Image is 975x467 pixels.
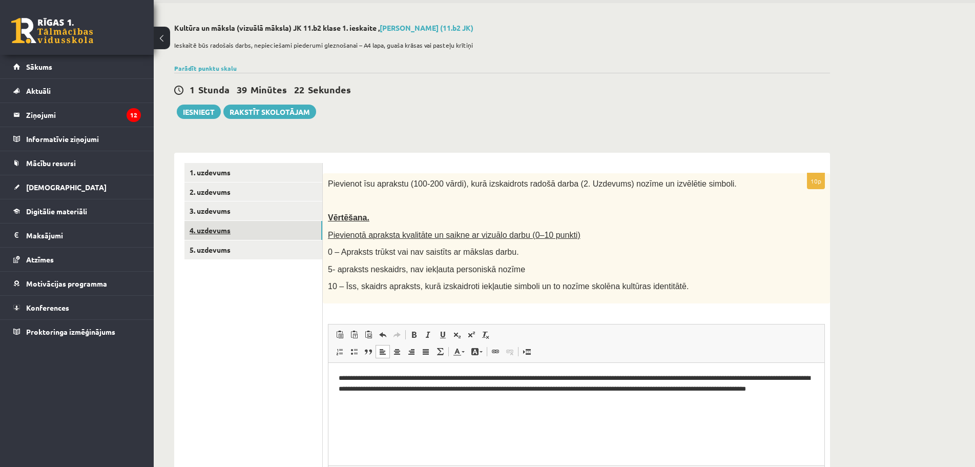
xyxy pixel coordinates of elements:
a: Math [433,345,447,358]
span: 39 [237,84,247,95]
a: Mācību resursi [13,151,141,175]
a: 4. uzdevums [184,221,322,240]
a: Align Right [404,345,419,358]
a: Digitālie materiāli [13,199,141,223]
a: Parādīt punktu skalu [174,64,237,72]
a: Sākums [13,55,141,78]
a: Justify [419,345,433,358]
a: Italic (Ctrl+I) [421,328,435,341]
a: [PERSON_NAME] (11.b2 JK) [380,23,473,32]
span: Aktuāli [26,86,51,95]
span: Mācību resursi [26,158,76,168]
span: 10 – Īss, skaidrs apraksts, kurā izskaidroti iekļautie simboli un to nozīme skolēna kultūras iden... [328,282,689,291]
a: Informatīvie ziņojumi [13,127,141,151]
a: Unlink [503,345,517,358]
a: Maksājumi [13,224,141,247]
a: 5. uzdevums [184,240,322,259]
a: Insert/Remove Numbered List [333,345,347,358]
a: Insert/Remove Bulleted List [347,345,361,358]
a: Aktuāli [13,79,141,103]
a: Proktoringa izmēģinājums [13,320,141,343]
a: 2. uzdevums [184,182,322,201]
span: Atzīmes [26,255,54,264]
span: 5- apraksts neskaidrs, nav iekļauta personiskā nozīme [328,265,525,274]
a: Paste (Ctrl+V) [333,328,347,341]
a: Undo (Ctrl+Z) [376,328,390,341]
p: 10p [807,173,825,189]
span: 22 [294,84,304,95]
h2: Kultūra un māksla (vizuālā māksla) JK 11.b2 klase 1. ieskaite , [174,24,830,32]
a: Center [390,345,404,358]
legend: Maksājumi [26,224,141,247]
a: Ziņojumi12 [13,103,141,127]
span: Sekundes [308,84,351,95]
p: Ieskaitē būs radošais darbs, nepieciešami piederumi gleznošanai – A4 lapa, guaša krāsas vai paste... [174,40,825,50]
span: Stunda [198,84,230,95]
a: Remove Format [479,328,493,341]
iframe: Editor, wiswyg-editor-user-answer-47433865835380 [328,363,824,465]
a: Paste from Word [361,328,376,341]
span: Proktoringa izmēģinājums [26,327,115,336]
span: Minūtes [251,84,287,95]
legend: Ziņojumi [26,103,141,127]
a: Subscript [450,328,464,341]
a: Motivācijas programma [13,272,141,295]
button: Iesniegt [177,105,221,119]
a: Atzīmes [13,248,141,271]
span: Vērtēšana. [328,213,369,222]
a: Insert Page Break for Printing [520,345,534,358]
a: Redo (Ctrl+Y) [390,328,404,341]
a: [DEMOGRAPHIC_DATA] [13,175,141,199]
span: [DEMOGRAPHIC_DATA] [26,182,107,192]
a: Underline (Ctrl+U) [435,328,450,341]
legend: Informatīvie ziņojumi [26,127,141,151]
a: 3. uzdevums [184,201,322,220]
a: Superscript [464,328,479,341]
span: 1 [190,84,195,95]
span: Sākums [26,62,52,71]
a: Rīgas 1. Tālmācības vidusskola [11,18,93,44]
span: Digitālie materiāli [26,207,87,216]
span: Pievienotā apraksta kvalitāte un saikne ar vizuālo darbu (0–10 punkti) [328,231,580,239]
a: Bold (Ctrl+B) [407,328,421,341]
a: Link (Ctrl+K) [488,345,503,358]
a: Text Color [450,345,468,358]
a: Paste as plain text (Ctrl+Shift+V) [347,328,361,341]
span: Pievienot īsu aprakstu (100-200 vārdi), kurā izskaidrots radošā darba (2. Uzdevums) nozīme un izv... [328,179,737,188]
span: Konferences [26,303,69,312]
span: 0 – Apraksts trūkst vai nav saistīts ar mākslas darbu. [328,248,519,256]
a: Background Color [468,345,486,358]
a: Rakstīt skolotājam [223,105,316,119]
span: Motivācijas programma [26,279,107,288]
a: Konferences [13,296,141,319]
a: 1. uzdevums [184,163,322,182]
a: Block Quote [361,345,376,358]
i: 12 [127,108,141,122]
a: Align Left [376,345,390,358]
